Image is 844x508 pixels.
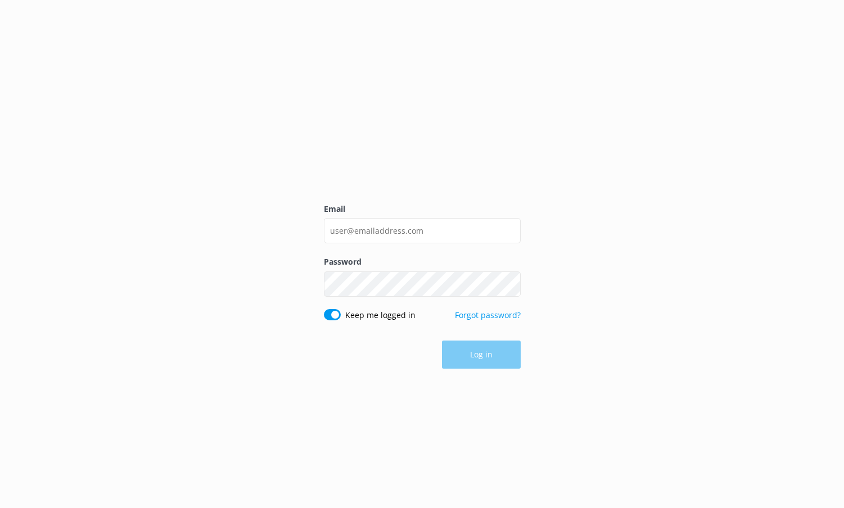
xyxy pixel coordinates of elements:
[324,218,521,243] input: user@emailaddress.com
[345,309,416,321] label: Keep me logged in
[324,256,521,268] label: Password
[324,203,521,215] label: Email
[498,273,521,295] button: Show password
[455,310,521,320] a: Forgot password?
